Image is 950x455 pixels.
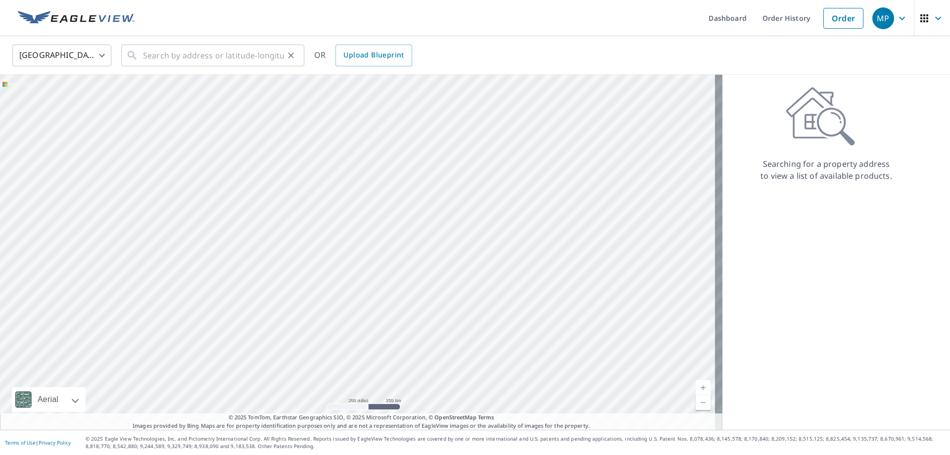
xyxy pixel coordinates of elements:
[335,45,412,66] a: Upload Blueprint
[18,11,135,26] img: EV Logo
[229,413,494,422] span: © 2025 TomTom, Earthstar Geographics SIO, © 2025 Microsoft Corporation, ©
[284,49,298,62] button: Clear
[696,395,711,410] a: Current Level 5, Zoom Out
[39,439,71,446] a: Privacy Policy
[823,8,863,29] a: Order
[478,413,494,421] a: Terms
[12,42,111,69] div: [GEOGRAPHIC_DATA]
[5,440,71,446] p: |
[5,439,36,446] a: Terms of Use
[343,49,404,61] span: Upload Blueprint
[143,42,284,69] input: Search by address or latitude-longitude
[760,158,893,182] p: Searching for a property address to view a list of available products.
[696,380,711,395] a: Current Level 5, Zoom In
[12,387,86,412] div: Aerial
[86,435,945,450] p: © 2025 Eagle View Technologies, Inc. and Pictometry International Corp. All Rights Reserved. Repo...
[314,45,412,66] div: OR
[434,413,476,421] a: OpenStreetMap
[35,387,61,412] div: Aerial
[872,7,894,29] div: MP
